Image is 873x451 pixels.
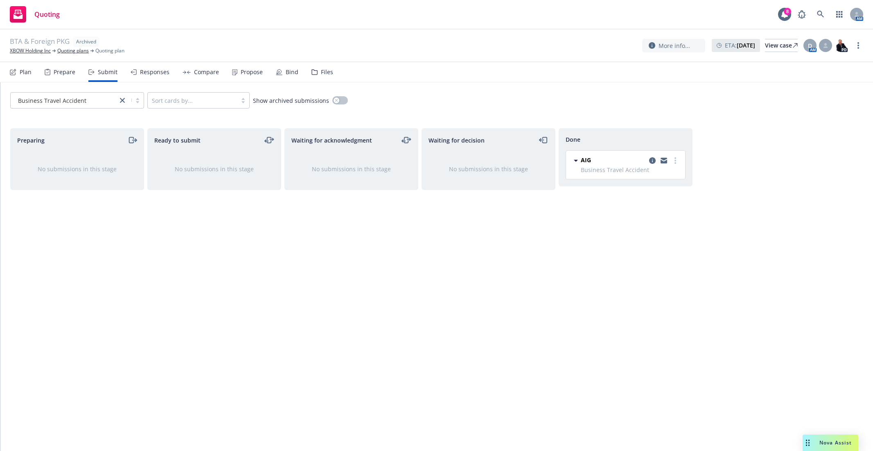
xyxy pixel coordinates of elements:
[24,165,131,173] div: No submissions in this stage
[737,41,755,49] strong: [DATE]
[784,8,791,15] div: 8
[647,156,657,165] a: copy logging email
[819,439,852,446] span: Nova Assist
[154,136,201,145] span: Ready to submit
[435,165,542,173] div: No submissions in this stage
[812,6,829,23] a: Search
[835,39,848,52] img: photo
[95,47,124,54] span: Quoting plan
[291,136,372,145] span: Waiting for acknowledgment
[808,41,812,50] span: D
[57,47,89,54] a: Quoting plans
[161,165,268,173] div: No submissions in this stage
[566,135,580,144] span: Done
[298,165,405,173] div: No submissions in this stage
[117,95,127,105] a: close
[98,69,117,75] div: Submit
[853,41,863,50] a: more
[765,39,798,52] a: View case
[670,156,680,165] a: more
[54,69,75,75] div: Prepare
[642,39,705,52] button: More info...
[581,165,680,174] span: Business Travel Accident
[140,69,169,75] div: Responses
[321,69,333,75] div: Files
[429,136,485,145] span: Waiting for decision
[253,96,329,105] span: Show archived submissions
[10,36,70,47] span: BTA & Foreign PKG
[15,96,113,105] span: Business Travel Accident
[18,96,86,105] span: Business Travel Accident
[659,156,669,165] a: copy logging email
[725,41,755,50] span: ETA :
[402,135,411,145] a: moveLeftRight
[659,41,690,50] span: More info...
[539,135,548,145] a: moveLeft
[34,11,60,18] span: Quoting
[20,69,32,75] div: Plan
[17,136,45,145] span: Preparing
[264,135,274,145] a: moveLeftRight
[831,6,848,23] a: Switch app
[241,69,263,75] div: Propose
[127,135,137,145] a: moveRight
[794,6,810,23] a: Report a Bug
[803,435,813,451] div: Drag to move
[286,69,298,75] div: Bind
[194,69,219,75] div: Compare
[76,38,96,45] span: Archived
[7,3,63,26] a: Quoting
[10,47,51,54] a: XBOW Holding Inc
[803,435,858,451] button: Nova Assist
[581,156,591,164] span: AIG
